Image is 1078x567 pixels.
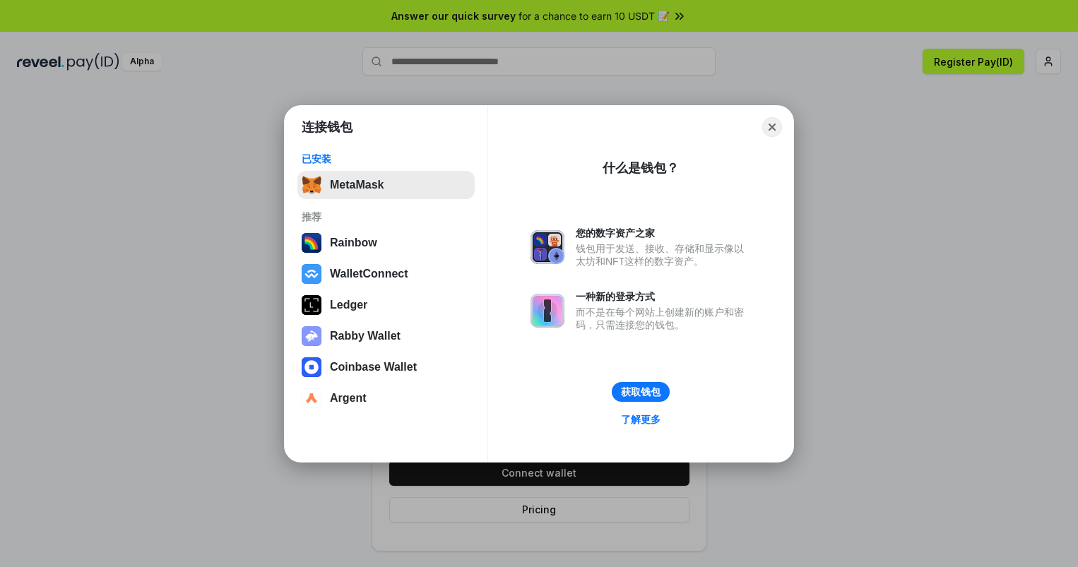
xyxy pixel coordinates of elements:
img: svg+xml,%3Csvg%20xmlns%3D%22http%3A%2F%2Fwww.w3.org%2F2000%2Fsvg%22%20fill%3D%22none%22%20viewBox... [531,294,564,328]
button: Argent [297,384,475,412]
div: Argent [330,392,367,405]
img: svg+xml,%3Csvg%20fill%3D%22none%22%20height%3D%2233%22%20viewBox%3D%220%200%2035%2033%22%20width%... [302,175,321,195]
button: Rainbow [297,229,475,257]
img: svg+xml,%3Csvg%20width%3D%2228%22%20height%3D%2228%22%20viewBox%3D%220%200%2028%2028%22%20fill%3D... [302,357,321,377]
button: 获取钱包 [612,382,670,402]
img: svg+xml,%3Csvg%20xmlns%3D%22http%3A%2F%2Fwww.w3.org%2F2000%2Fsvg%22%20width%3D%2228%22%20height%3... [302,295,321,315]
a: 了解更多 [612,410,669,429]
button: Coinbase Wallet [297,353,475,381]
div: 了解更多 [621,413,661,426]
button: Ledger [297,291,475,319]
div: 钱包用于发送、接收、存储和显示像以太坊和NFT这样的数字资产。 [576,242,751,268]
button: Rabby Wallet [297,322,475,350]
div: 而不是在每个网站上创建新的账户和密码，只需连接您的钱包。 [576,306,751,331]
img: svg+xml,%3Csvg%20xmlns%3D%22http%3A%2F%2Fwww.w3.org%2F2000%2Fsvg%22%20fill%3D%22none%22%20viewBox... [302,326,321,346]
img: svg+xml,%3Csvg%20width%3D%2228%22%20height%3D%2228%22%20viewBox%3D%220%200%2028%2028%22%20fill%3D... [302,264,321,284]
img: svg+xml,%3Csvg%20width%3D%2228%22%20height%3D%2228%22%20viewBox%3D%220%200%2028%2028%22%20fill%3D... [302,388,321,408]
div: WalletConnect [330,268,408,280]
div: 推荐 [302,210,470,223]
div: Rabby Wallet [330,330,401,342]
button: MetaMask [297,171,475,199]
div: 什么是钱包？ [603,160,679,177]
div: Ledger [330,299,367,311]
img: svg+xml,%3Csvg%20width%3D%22120%22%20height%3D%22120%22%20viewBox%3D%220%200%20120%20120%22%20fil... [302,233,321,253]
div: 一种新的登录方式 [576,290,751,303]
div: Rainbow [330,237,377,249]
div: 获取钱包 [621,386,661,398]
img: svg+xml,%3Csvg%20xmlns%3D%22http%3A%2F%2Fwww.w3.org%2F2000%2Fsvg%22%20fill%3D%22none%22%20viewBox... [531,230,564,264]
button: Close [762,117,782,137]
button: WalletConnect [297,260,475,288]
div: Coinbase Wallet [330,361,417,374]
div: MetaMask [330,179,384,191]
div: 您的数字资产之家 [576,227,751,239]
h1: 连接钱包 [302,119,353,136]
div: 已安装 [302,153,470,165]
